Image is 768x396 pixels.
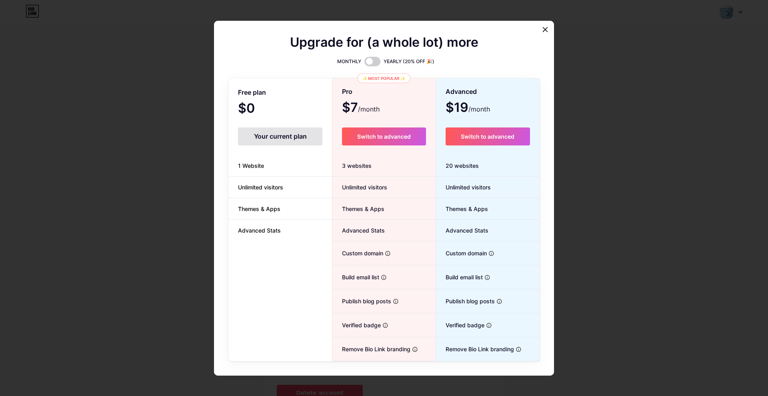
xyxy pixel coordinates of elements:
span: Advanced Stats [436,226,488,235]
span: Custom domain [332,249,383,257]
span: Upgrade for (a whole lot) more [290,38,478,47]
div: 20 websites [436,155,540,177]
button: Switch to advanced [342,127,426,145]
span: Themes & Apps [332,205,384,213]
span: Build email list [436,273,483,281]
span: /month [358,104,380,114]
div: Your current plan [238,127,322,145]
span: Unlimited visitors [436,183,491,191]
span: Switch to advanced [461,133,514,140]
span: Free plan [238,86,266,99]
span: Remove Bio Link branding [332,345,410,353]
span: $0 [238,103,276,115]
div: 3 websites [332,155,435,177]
span: MONTHLY [337,58,361,66]
span: YEARLY (20% OFF 🎉) [384,58,434,66]
span: Publish blog posts [332,297,391,305]
div: ✨ Most popular ✨ [357,74,410,83]
span: Custom domain [436,249,487,257]
span: $7 [342,103,380,114]
span: Unlimited visitors [332,183,387,191]
span: Unlimited visitors [228,183,293,191]
span: /month [468,104,490,114]
span: Verified badge [332,321,381,329]
span: Build email list [332,273,379,281]
span: 1 Website [228,161,274,170]
span: Pro [342,85,352,99]
span: Switch to advanced [357,133,411,140]
span: Verified badge [436,321,484,329]
span: $19 [446,103,490,114]
span: Publish blog posts [436,297,495,305]
span: Themes & Apps [436,205,488,213]
span: Advanced Stats [332,226,385,235]
span: Advanced [446,85,477,99]
span: Remove Bio Link branding [436,345,514,353]
span: Advanced Stats [228,226,290,235]
button: Switch to advanced [446,127,530,145]
span: Themes & Apps [228,205,290,213]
